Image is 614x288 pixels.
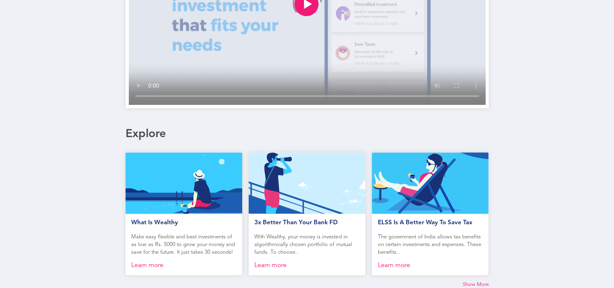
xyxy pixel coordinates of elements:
p: The government of India allows tax benefits on certain investments and expenses. These benefits.. [378,233,483,256]
a: Learn more [378,261,410,269]
p: Make easy flexible and best investments of as low as Rs. 5000 to grow your money and save for the... [131,233,237,256]
a: Learn more [254,261,287,269]
h1: What is Wealthy [131,219,237,227]
h1: ELSS is a better way to save tax [378,219,483,227]
p: With Wealthy, your money is invested in algorithmically chosen portfolio of mutual funds. To choo... [254,233,360,256]
a: Learn more [131,261,163,269]
div: Explore [126,127,489,141]
h1: 3x better than your bank FD [254,219,360,227]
